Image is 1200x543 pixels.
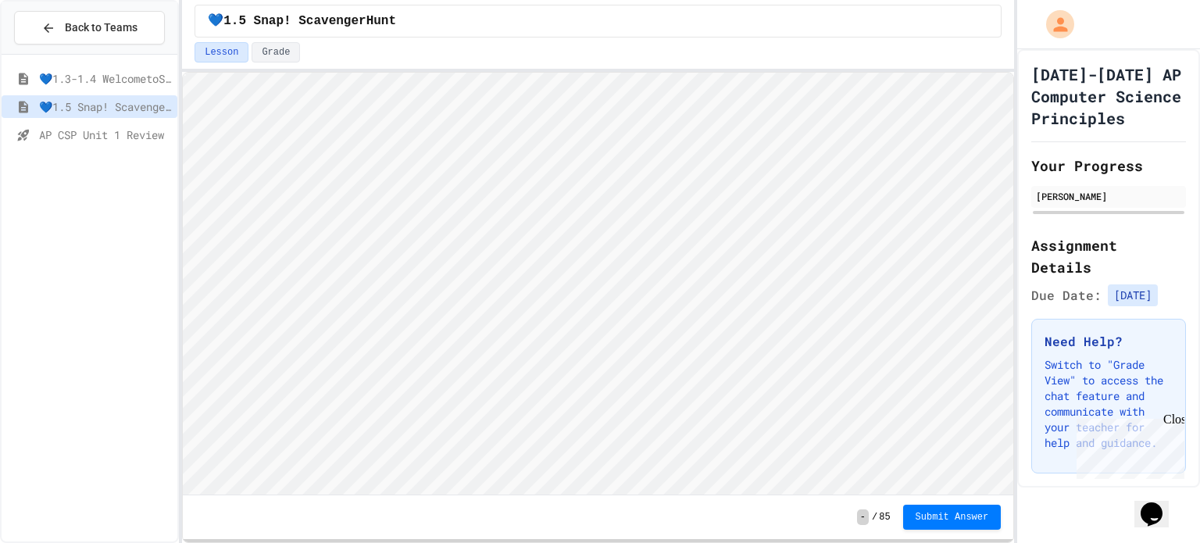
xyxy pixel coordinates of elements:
[1031,234,1186,278] h2: Assignment Details
[916,511,989,523] span: Submit Answer
[252,42,300,63] button: Grade
[14,11,165,45] button: Back to Teams
[1045,357,1173,451] p: Switch to "Grade View" to access the chat feature and communicate with your teacher for help and ...
[195,42,248,63] button: Lesson
[208,12,396,30] span: 💙1.5 Snap! ScavengerHunt
[1045,332,1173,351] h3: Need Help?
[1108,284,1158,306] span: [DATE]
[39,98,171,115] span: 💙1.5 Snap! ScavengerHunt
[1070,413,1184,479] iframe: chat widget
[1031,286,1102,305] span: Due Date:
[903,505,1002,530] button: Submit Answer
[879,511,890,523] span: 85
[39,127,171,143] span: AP CSP Unit 1 Review
[1031,155,1186,177] h2: Your Progress
[857,509,869,525] span: -
[1036,189,1181,203] div: [PERSON_NAME]
[39,70,171,87] span: 💙1.3-1.4 WelcometoSnap!
[1031,63,1186,129] h1: [DATE]-[DATE] AP Computer Science Principles
[1030,6,1078,42] div: My Account
[6,6,108,99] div: Chat with us now!Close
[183,73,1013,495] iframe: Snap! Programming Environment
[872,511,877,523] span: /
[1134,480,1184,527] iframe: chat widget
[65,20,137,36] span: Back to Teams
